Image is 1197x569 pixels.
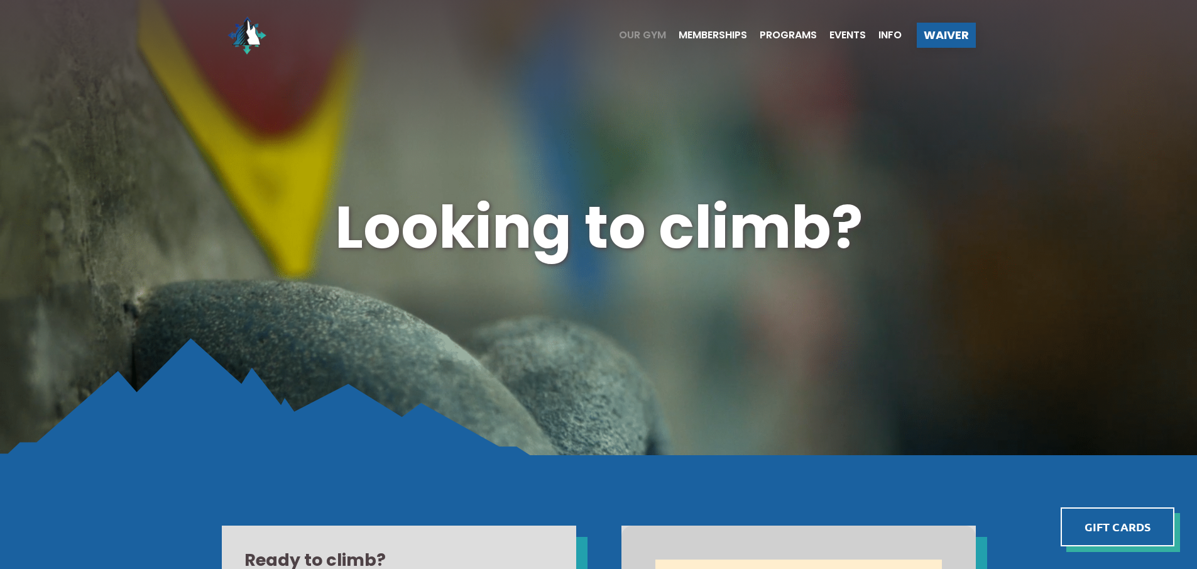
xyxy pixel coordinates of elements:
[829,30,866,40] span: Events
[760,30,817,40] span: Programs
[619,30,666,40] span: Our Gym
[817,30,866,40] a: Events
[878,30,902,40] span: Info
[917,23,976,48] a: Waiver
[606,30,666,40] a: Our Gym
[666,30,747,40] a: Memberships
[222,10,272,60] img: North Wall Logo
[924,30,969,41] span: Waiver
[222,187,976,268] h1: Looking to climb?
[679,30,747,40] span: Memberships
[747,30,817,40] a: Programs
[866,30,902,40] a: Info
